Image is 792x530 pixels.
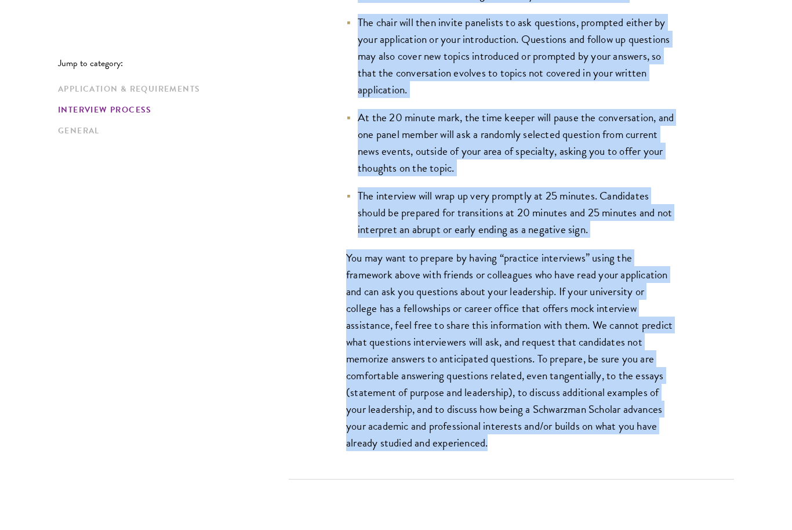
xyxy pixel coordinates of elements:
[58,58,289,68] p: Jump to category:
[346,187,677,238] li: The interview will wrap up very promptly at 25 minutes. Candidates should be prepared for transit...
[346,249,677,452] p: You may want to prepare by having “practice interviews” using the framework above with friends or...
[58,125,282,137] a: General
[346,109,677,176] li: At the 20 minute mark, the time keeper will pause the conversation, and one panel member will ask...
[58,83,282,95] a: Application & Requirements
[346,14,677,98] li: The chair will then invite panelists to ask questions, prompted either by your application or you...
[58,104,282,116] a: Interview Process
